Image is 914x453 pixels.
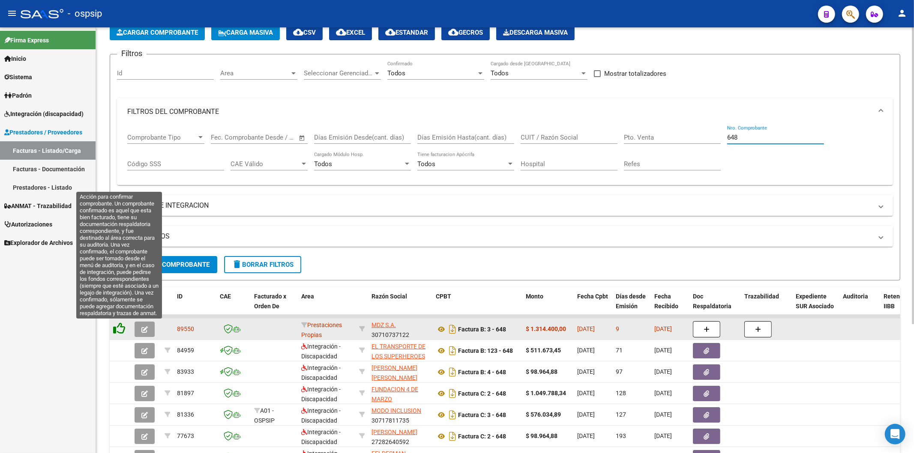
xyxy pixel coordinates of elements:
mat-expansion-panel-header: FILTROS DE INTEGRACION [117,195,893,216]
span: Todos [314,160,332,168]
span: CSV [293,29,316,36]
span: CPBT [436,293,451,300]
div: 30710812361 [372,384,429,402]
button: Buscar Comprobante [117,256,217,273]
strong: Factura C: 2 - 648 [458,433,506,440]
strong: $ 576.034,89 [526,411,561,418]
datatable-header-cell: Fecha Recibido [651,287,689,325]
span: Seleccionar Gerenciador [304,69,373,77]
span: Prestadores / Proveedores [4,128,82,137]
span: [DATE] [577,411,595,418]
mat-icon: search [125,259,135,269]
button: Carga Masiva [211,25,280,40]
span: Integración - Discapacidad [301,407,341,424]
span: [DATE] [577,390,595,396]
datatable-header-cell: Expediente SUR Asociado [792,287,839,325]
span: 84959 [177,347,194,354]
span: Inicio [4,54,26,63]
datatable-header-cell: Días desde Emisión [612,287,651,325]
span: CAE [220,293,231,300]
strong: Factura B: 3 - 648 [458,326,506,333]
span: Todos [387,69,405,77]
i: Descargar documento [447,322,458,336]
mat-icon: cloud_download [448,27,458,37]
input: Fecha fin [253,134,295,141]
span: Días desde Emisión [616,293,646,310]
span: Mostrar totalizadores [604,69,666,79]
span: [DATE] [654,411,672,418]
strong: Factura B: 4 - 648 [458,369,506,376]
button: Estandar [378,25,435,40]
span: Carga Masiva [218,29,273,36]
span: 193 [616,432,626,439]
h3: Filtros [117,48,147,60]
button: EXCEL [329,25,372,40]
span: Sistema [4,72,32,82]
span: Integración - Discapacidad [301,343,341,360]
span: Todos [491,69,509,77]
span: Retencion IIBB [884,293,911,310]
button: Borrar Filtros [224,256,301,273]
span: Estandar [385,29,428,36]
strong: Factura C: 2 - 648 [458,390,506,397]
div: 30718077903 [372,342,429,360]
mat-icon: person [897,8,907,18]
mat-expansion-panel-header: MAS FILTROS [117,226,893,247]
i: Descargar documento [447,344,458,358]
span: EXCEL [336,29,365,36]
datatable-header-cell: Fecha Cpbt [574,287,612,325]
mat-icon: cloud_download [385,27,396,37]
span: Integración - Discapacidad [301,364,341,381]
div: Open Intercom Messenger [885,424,905,444]
i: Descargar documento [447,429,458,443]
span: 83933 [177,368,194,375]
mat-panel-title: MAS FILTROS [127,232,872,241]
span: [DATE] [654,347,672,354]
div: 27263714534 [372,363,429,381]
span: ANMAT - Trazabilidad [4,201,72,211]
button: Gecros [441,25,490,40]
span: Descarga Masiva [503,29,568,36]
span: Padrón [4,91,32,100]
datatable-header-cell: Razón Social [368,287,432,325]
strong: $ 98.964,88 [526,368,557,375]
span: [DATE] [577,325,595,332]
i: Descargar documento [447,365,458,379]
span: Integración (discapacidad) [4,109,84,119]
span: Integración - Discapacidad [301,386,341,402]
span: A01 - OSPSIP [254,407,275,424]
span: Integración - Discapacidad [301,429,341,445]
datatable-header-cell: Auditoria [839,287,880,325]
span: 77673 [177,432,194,439]
span: 81897 [177,390,194,396]
div: 30710737122 [372,320,429,338]
span: - ospsip [68,4,102,23]
mat-icon: cloud_download [293,27,303,37]
i: Descargar documento [447,387,458,400]
datatable-header-cell: Facturado x Orden De [251,287,298,325]
mat-panel-title: FILTROS DEL COMPROBANTE [127,107,872,116]
datatable-header-cell: CAE [216,287,251,325]
button: Descarga Masiva [496,25,575,40]
button: Cargar Comprobante [110,25,205,40]
span: Fecha Cpbt [577,293,608,300]
strong: $ 1.049.788,34 [526,390,566,396]
span: [DATE] [654,368,672,375]
mat-icon: cloud_download [336,27,346,37]
span: Prestaciones Propias [301,322,342,338]
span: Monto [526,293,543,300]
span: CAE Válido [231,160,300,168]
span: [DATE] [654,325,672,332]
span: MODO INCLUSION [372,407,421,414]
span: [DATE] [577,432,595,439]
span: Borrar Filtros [232,261,294,268]
div: 30717811735 [372,406,429,424]
mat-expansion-panel-header: FILTROS DEL COMPROBANTE [117,98,893,125]
span: [DATE] [577,347,595,354]
strong: $ 98.964,88 [526,432,557,439]
span: [DATE] [577,368,595,375]
span: 9 [616,325,619,332]
app-download-masive: Descarga masiva de comprobantes (adjuntos) [496,25,575,40]
span: Expediente SUR Asociado [796,293,834,310]
strong: $ 511.673,45 [526,347,561,354]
